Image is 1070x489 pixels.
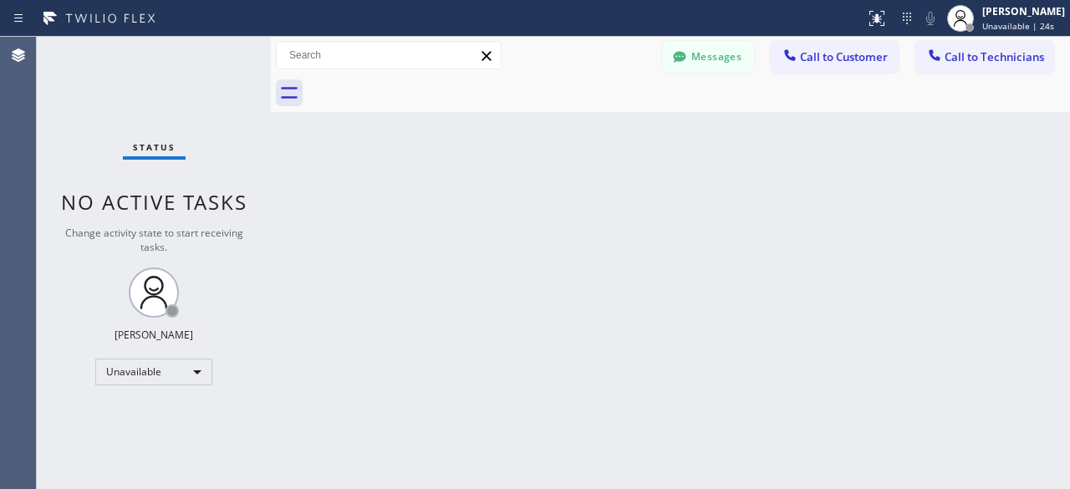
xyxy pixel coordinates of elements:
[982,20,1054,32] span: Unavailable | 24s
[95,359,212,385] div: Unavailable
[133,141,176,153] span: Status
[800,49,888,64] span: Call to Customer
[945,49,1044,64] span: Call to Technicians
[915,41,1053,73] button: Call to Technicians
[771,41,899,73] button: Call to Customer
[61,188,247,216] span: No active tasks
[277,42,501,69] input: Search
[919,7,942,30] button: Mute
[982,4,1065,18] div: [PERSON_NAME]
[662,41,754,73] button: Messages
[115,328,193,342] div: [PERSON_NAME]
[65,226,243,254] span: Change activity state to start receiving tasks.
